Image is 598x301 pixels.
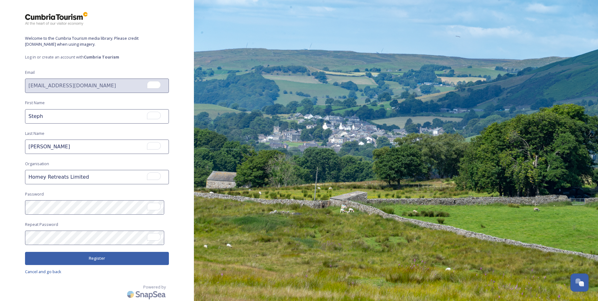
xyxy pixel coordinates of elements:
img: ct_logo.png [25,12,88,26]
input: To enrich screen reader interactions, please activate Accessibility in Grammarly extension settings [25,140,169,154]
strong: Cumbria Tourism [84,54,119,60]
input: To enrich screen reader interactions, please activate Accessibility in Grammarly extension settings [25,170,169,184]
input: To enrich screen reader interactions, please activate Accessibility in Grammarly extension settings [25,200,164,215]
button: Open Chat [570,273,589,292]
span: Repeat Password [25,222,58,227]
span: Last Name [25,130,44,136]
span: Password [25,191,44,197]
span: Powered by [143,284,166,290]
span: First Name [25,100,45,106]
button: Register [25,252,169,265]
span: Organisation [25,161,49,167]
span: Cancel and go back [25,269,61,274]
input: To enrich screen reader interactions, please activate Accessibility in Grammarly extension settings [25,79,169,93]
span: Log in or create an account with [25,54,169,60]
input: To enrich screen reader interactions, please activate Accessibility in Grammarly extension settings [25,231,164,245]
span: Email [25,69,35,75]
input: To enrich screen reader interactions, please activate Accessibility in Grammarly extension settings [25,109,169,124]
span: Welcome to the Cumbria Tourism media library. Please credit [DOMAIN_NAME] when using imagery. [25,35,169,47]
